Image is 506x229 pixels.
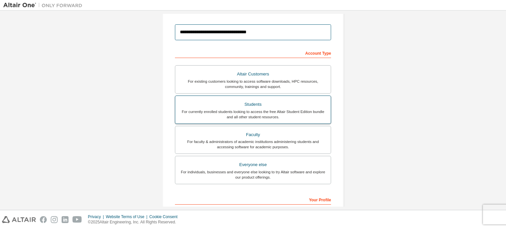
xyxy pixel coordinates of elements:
[179,169,327,180] div: For individuals, businesses and everyone else looking to try Altair software and explore our prod...
[179,70,327,79] div: Altair Customers
[179,139,327,150] div: For faculty & administrators of academic institutions administering students and accessing softwa...
[179,109,327,120] div: For currently enrolled students looking to access the free Altair Student Edition bundle and all ...
[106,214,149,219] div: Website Terms of Use
[40,216,47,223] img: facebook.svg
[175,194,331,205] div: Your Profile
[179,79,327,89] div: For existing customers looking to access software downloads, HPC resources, community, trainings ...
[62,216,69,223] img: linkedin.svg
[88,214,106,219] div: Privacy
[88,219,182,225] p: © 2025 Altair Engineering, Inc. All Rights Reserved.
[175,47,331,58] div: Account Type
[2,216,36,223] img: altair_logo.svg
[179,160,327,169] div: Everyone else
[51,216,58,223] img: instagram.svg
[149,214,181,219] div: Cookie Consent
[72,216,82,223] img: youtube.svg
[179,130,327,139] div: Faculty
[3,2,86,9] img: Altair One
[179,100,327,109] div: Students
